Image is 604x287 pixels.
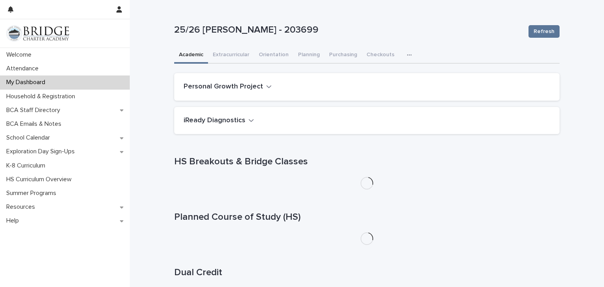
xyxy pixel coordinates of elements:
h1: HS Breakouts & Bridge Classes [174,156,560,167]
p: Exploration Day Sign-Ups [3,148,81,155]
p: Help [3,217,25,224]
p: BCA Staff Directory [3,107,66,114]
button: iReady Diagnostics [184,116,254,125]
p: Summer Programs [3,189,63,197]
h1: Dual Credit [174,267,560,278]
p: My Dashboard [3,79,52,86]
p: Attendance [3,65,45,72]
p: HS Curriculum Overview [3,176,78,183]
p: Welcome [3,51,38,59]
p: K-8 Curriculum [3,162,52,169]
p: BCA Emails & Notes [3,120,68,128]
p: Household & Registration [3,93,81,100]
span: Refresh [534,28,554,35]
p: School Calendar [3,134,56,142]
p: 25/26 [PERSON_NAME] - 203699 [174,24,522,36]
button: Extracurricular [208,47,254,64]
p: Resources [3,203,41,211]
h1: Planned Course of Study (HS) [174,212,560,223]
h2: Personal Growth Project [184,83,263,91]
button: Purchasing [324,47,362,64]
button: Orientation [254,47,293,64]
h2: iReady Diagnostics [184,116,245,125]
button: Personal Growth Project [184,83,272,91]
img: V1C1m3IdTEidaUdm9Hs0 [6,26,69,41]
button: Academic [174,47,208,64]
button: Checkouts [362,47,399,64]
button: Planning [293,47,324,64]
button: Refresh [528,25,560,38]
